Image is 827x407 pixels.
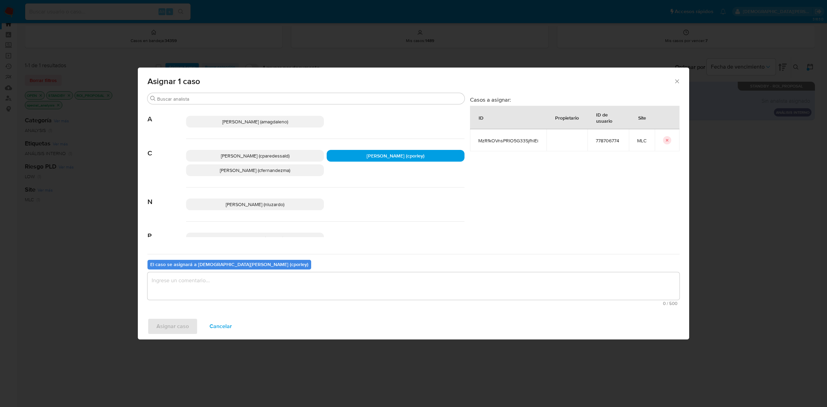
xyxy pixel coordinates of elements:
[596,138,621,144] span: 778706774
[147,105,186,123] span: A
[147,187,186,206] span: N
[470,109,492,126] div: ID
[227,235,284,242] span: [PERSON_NAME] (pruidiaz)
[157,96,462,102] input: Buscar analista
[150,261,308,268] b: El caso se asignará a [DEMOGRAPHIC_DATA][PERSON_NAME] (cporley)
[663,136,671,144] button: icon-button
[147,77,674,85] span: Asignar 1 caso
[210,319,232,334] span: Cancelar
[186,233,324,244] div: [PERSON_NAME] (pruidiaz)
[226,201,284,208] span: [PERSON_NAME] (nluzardo)
[186,150,324,162] div: [PERSON_NAME] (cparedessald)
[470,96,680,103] h3: Casos a asignar:
[186,164,324,176] div: [PERSON_NAME] (cfernandezma)
[147,139,186,157] span: C
[478,138,538,144] span: MzRfkOVnsPRIO5G33SjfhIEi
[547,109,587,126] div: Propietario
[201,318,241,335] button: Cancelar
[220,167,290,174] span: [PERSON_NAME] (cfernandezma)
[630,109,654,126] div: Site
[138,68,689,339] div: assign-modal
[147,222,186,240] span: P
[150,301,677,306] span: Máximo 500 caracteres
[150,96,156,101] button: Buscar
[186,199,324,210] div: [PERSON_NAME] (nluzardo)
[222,118,288,125] span: [PERSON_NAME] (amagdaleno)
[674,78,680,84] button: Cerrar ventana
[327,150,464,162] div: [PERSON_NAME] (cporley)
[588,106,629,129] div: ID de usuario
[637,138,646,144] span: MLC
[367,152,425,159] span: [PERSON_NAME] (cporley)
[221,152,289,159] span: [PERSON_NAME] (cparedessald)
[186,116,324,128] div: [PERSON_NAME] (amagdaleno)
